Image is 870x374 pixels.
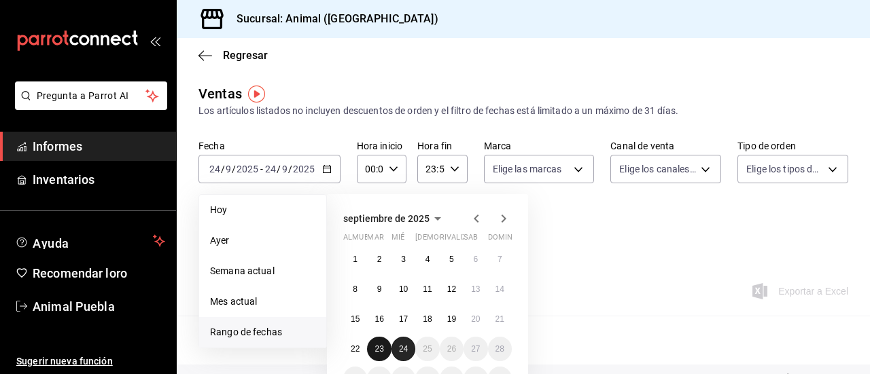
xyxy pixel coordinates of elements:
font: 1 [353,255,358,264]
button: 12 de septiembre de 2025 [440,277,464,301]
font: Animal Puebla [33,299,115,314]
font: dominio [488,233,521,242]
button: 28 de septiembre de 2025 [488,337,512,361]
button: 5 de septiembre de 2025 [440,247,464,272]
button: 18 de septiembre de 2025 [415,307,439,331]
font: 17 [399,314,408,324]
button: 26 de septiembre de 2025 [440,337,464,361]
abbr: 9 de septiembre de 2025 [377,284,382,294]
button: 2 de septiembre de 2025 [367,247,391,272]
font: Informes [33,139,82,153]
font: 10 [399,284,408,294]
abbr: 3 de septiembre de 2025 [401,255,406,264]
font: 6 [473,255,478,264]
abbr: 20 de septiembre de 2025 [471,314,480,324]
font: septiembre de 2025 [343,213,430,224]
font: / [221,164,225,174]
font: Rango de fechas [210,326,282,337]
abbr: 7 de septiembre de 2025 [498,255,502,264]
font: - [260,164,263,174]
abbr: 11 de septiembre de 2025 [423,284,432,294]
font: Elige los tipos de orden [746,164,844,174]
button: 23 de septiembre de 2025 [367,337,391,361]
font: Ayer [210,235,230,246]
font: Sucursal: Animal ([GEOGRAPHIC_DATA]) [237,12,438,25]
abbr: 2 de septiembre de 2025 [377,255,382,264]
font: mar [367,233,383,242]
font: rivalizar [440,233,477,242]
abbr: 1 de septiembre de 2025 [353,255,358,264]
font: / [288,164,292,174]
button: Marcador de información sobre herramientas [248,86,265,102]
abbr: 27 de septiembre de 2025 [471,344,480,354]
button: 19 de septiembre de 2025 [440,307,464,331]
input: -- [225,164,232,174]
font: Elige las marcas [493,164,562,174]
abbr: 28 de septiembre de 2025 [495,344,504,354]
abbr: 19 de septiembre de 2025 [447,314,456,324]
font: 4 [425,255,430,264]
font: 20 [471,314,480,324]
font: Recomendar loro [33,266,127,280]
input: -- [281,164,288,174]
font: Tipo de orden [737,141,796,151]
button: 24 de septiembre de 2025 [391,337,415,361]
abbr: 15 de septiembre de 2025 [351,314,360,324]
abbr: 16 de septiembre de 2025 [375,314,383,324]
abbr: 6 de septiembre de 2025 [473,255,478,264]
button: Regresar [198,49,268,62]
abbr: 26 de septiembre de 2025 [447,344,456,354]
button: 15 de septiembre de 2025 [343,307,367,331]
font: Fecha [198,141,225,151]
font: almuerzo [343,233,383,242]
abbr: 23 de septiembre de 2025 [375,344,383,354]
font: 11 [423,284,432,294]
abbr: 18 de septiembre de 2025 [423,314,432,324]
abbr: miércoles [391,233,404,247]
abbr: 22 de septiembre de 2025 [351,344,360,354]
font: 13 [471,284,480,294]
button: 7 de septiembre de 2025 [488,247,512,272]
abbr: 5 de septiembre de 2025 [449,255,454,264]
input: ---- [236,164,259,174]
button: 16 de septiembre de 2025 [367,307,391,331]
font: sab [464,233,478,242]
button: 14 de septiembre de 2025 [488,277,512,301]
font: 19 [447,314,456,324]
font: Ventas [198,86,242,102]
font: Sugerir nueva función [16,356,113,367]
button: 6 de septiembre de 2025 [464,247,487,272]
font: / [232,164,236,174]
font: [DEMOGRAPHIC_DATA] [415,233,495,242]
font: Los artículos listados no incluyen descuentos de orden y el filtro de fechas está limitado a un m... [198,105,678,116]
input: -- [264,164,277,174]
font: 28 [495,344,504,354]
font: 9 [377,284,382,294]
abbr: 10 de septiembre de 2025 [399,284,408,294]
font: 21 [495,314,504,324]
font: 27 [471,344,480,354]
font: Pregunta a Parrot AI [37,90,129,101]
button: 27 de septiembre de 2025 [464,337,487,361]
button: Pregunta a Parrot AI [15,81,167,110]
abbr: 8 de septiembre de 2025 [353,284,358,294]
button: 3 de septiembre de 2025 [391,247,415,272]
button: 1 de septiembre de 2025 [343,247,367,272]
font: 25 [423,344,432,354]
abbr: 13 de septiembre de 2025 [471,284,480,294]
font: 24 [399,344,408,354]
a: Pregunta a Parrot AI [10,98,167,113]
button: 22 de septiembre de 2025 [343,337,367,361]
font: Hora inicio [357,141,402,151]
font: 2 [377,255,382,264]
font: 26 [447,344,456,354]
button: 25 de septiembre de 2025 [415,337,439,361]
abbr: 24 de septiembre de 2025 [399,344,408,354]
abbr: sábado [464,233,478,247]
abbr: martes [367,233,383,247]
abbr: 17 de septiembre de 2025 [399,314,408,324]
font: 14 [495,284,504,294]
font: Ayuda [33,236,69,250]
font: 16 [375,314,383,324]
font: 8 [353,284,358,294]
